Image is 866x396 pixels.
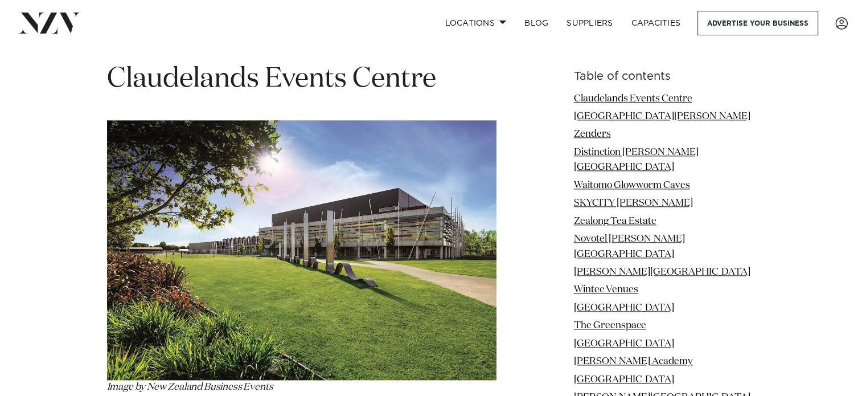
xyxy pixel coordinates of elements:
a: [PERSON_NAME] Academy [574,357,693,366]
h6: Table of contents [574,71,760,83]
a: SKYCITY [PERSON_NAME] [574,198,693,208]
a: The Greenspace [574,321,646,330]
a: SUPPLIERS [557,11,622,35]
a: Locations [436,11,515,35]
a: [GEOGRAPHIC_DATA] [574,303,674,313]
a: [GEOGRAPHIC_DATA] [574,375,674,385]
a: [PERSON_NAME][GEOGRAPHIC_DATA] [574,267,750,277]
a: Advertise your business [697,11,818,35]
span: Image by New Zealand Business Events [107,382,273,392]
a: Waitomo Glowworm Caves [574,181,690,190]
a: [GEOGRAPHIC_DATA][PERSON_NAME] [574,112,750,121]
a: [GEOGRAPHIC_DATA] [574,339,674,349]
a: Zealong Tea Estate [574,217,656,226]
a: Zenders [574,129,611,139]
a: Capacities [622,11,690,35]
a: Distinction [PERSON_NAME][GEOGRAPHIC_DATA] [574,148,699,172]
img: nzv-logo.png [18,13,80,33]
a: Novotel [PERSON_NAME] [GEOGRAPHIC_DATA] [574,234,685,259]
a: Wintec Venues [574,285,638,295]
h1: Claudelands Events Centre [107,62,496,97]
a: Claudelands Events Centre [574,94,692,104]
a: BLOG [515,11,557,35]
